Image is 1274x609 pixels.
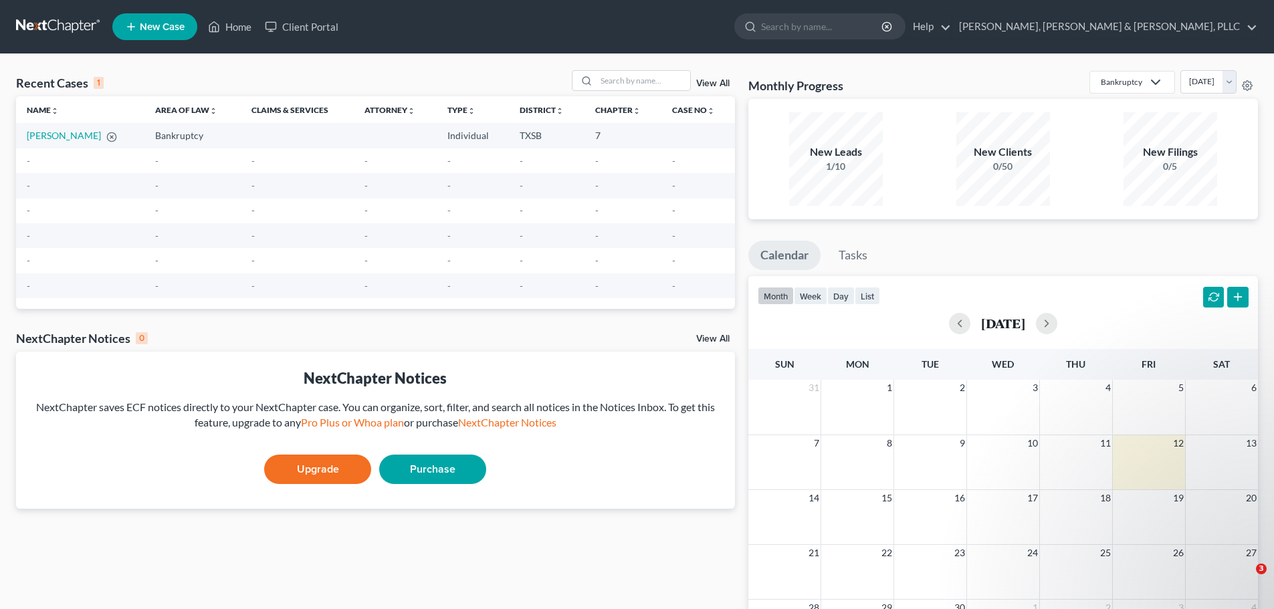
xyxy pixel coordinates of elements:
a: Attorneyunfold_more [364,105,415,115]
button: list [855,287,880,305]
span: - [364,155,368,166]
a: Case Nounfold_more [672,105,715,115]
a: [PERSON_NAME] [27,130,101,141]
span: 16 [953,490,966,506]
span: 12 [1172,435,1185,451]
button: day [827,287,855,305]
span: 22 [880,545,893,561]
span: - [447,155,451,166]
span: - [155,155,158,166]
span: - [27,230,30,241]
a: Pro Plus or Whoa plan [301,416,404,429]
span: 15 [880,490,893,506]
span: Thu [1066,358,1085,370]
span: - [447,255,451,266]
span: - [672,180,675,191]
a: Typeunfold_more [447,105,475,115]
a: Districtunfold_more [520,105,564,115]
i: unfold_more [209,107,217,115]
span: - [364,255,368,266]
a: Calendar [748,241,821,270]
span: - [520,155,523,166]
span: 11 [1099,435,1112,451]
span: Fri [1142,358,1156,370]
span: 9 [958,435,966,451]
h2: [DATE] [981,316,1025,330]
span: - [595,180,599,191]
div: 0/50 [956,160,1050,173]
div: NextChapter saves ECF notices directly to your NextChapter case. You can organize, sort, filter, ... [27,400,724,431]
span: - [520,230,523,241]
span: Wed [992,358,1014,370]
span: - [520,205,523,216]
span: - [595,155,599,166]
span: - [27,280,30,291]
div: Bankruptcy [1101,76,1142,88]
td: Individual [437,123,509,148]
span: 1 [885,380,893,396]
div: NextChapter Notices [16,330,148,346]
span: - [155,280,158,291]
span: 31 [807,380,821,396]
div: New Clients [956,144,1050,160]
a: View All [696,334,730,344]
div: Recent Cases [16,75,104,91]
span: - [155,205,158,216]
span: - [447,180,451,191]
span: 6 [1250,380,1258,396]
span: - [27,255,30,266]
span: 10 [1026,435,1039,451]
span: - [251,155,255,166]
span: 7 [813,435,821,451]
a: Client Portal [258,15,345,39]
span: - [447,230,451,241]
a: Home [201,15,258,39]
div: New Filings [1124,144,1217,160]
span: - [672,230,675,241]
th: Claims & Services [241,96,354,123]
span: Sat [1213,358,1230,370]
span: 8 [885,435,893,451]
iframe: Intercom live chat [1229,564,1261,596]
span: - [672,280,675,291]
a: Upgrade [264,455,371,484]
span: - [447,280,451,291]
span: 5 [1177,380,1185,396]
span: 21 [807,545,821,561]
div: New Leads [789,144,883,160]
span: Sun [775,358,794,370]
a: Tasks [827,241,879,270]
a: [PERSON_NAME], [PERSON_NAME] & [PERSON_NAME], PLLC [952,15,1257,39]
span: - [251,280,255,291]
span: - [520,280,523,291]
i: unfold_more [51,107,59,115]
td: 7 [585,123,661,148]
button: month [758,287,794,305]
button: week [794,287,827,305]
a: Purchase [379,455,486,484]
i: unfold_more [633,107,641,115]
i: unfold_more [707,107,715,115]
span: New Case [140,22,185,32]
span: - [251,230,255,241]
span: - [251,205,255,216]
span: 3 [1031,380,1039,396]
a: View All [696,79,730,88]
span: Tue [922,358,939,370]
span: - [672,255,675,266]
span: - [595,230,599,241]
span: Mon [846,358,869,370]
span: - [364,230,368,241]
i: unfold_more [556,107,564,115]
div: 1/10 [789,160,883,173]
span: - [364,180,368,191]
span: - [595,205,599,216]
a: Chapterunfold_more [595,105,641,115]
input: Search by name... [597,71,690,90]
span: - [155,255,158,266]
span: - [672,205,675,216]
div: 1 [94,77,104,89]
span: - [251,180,255,191]
span: - [155,180,158,191]
td: Bankruptcy [144,123,241,148]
